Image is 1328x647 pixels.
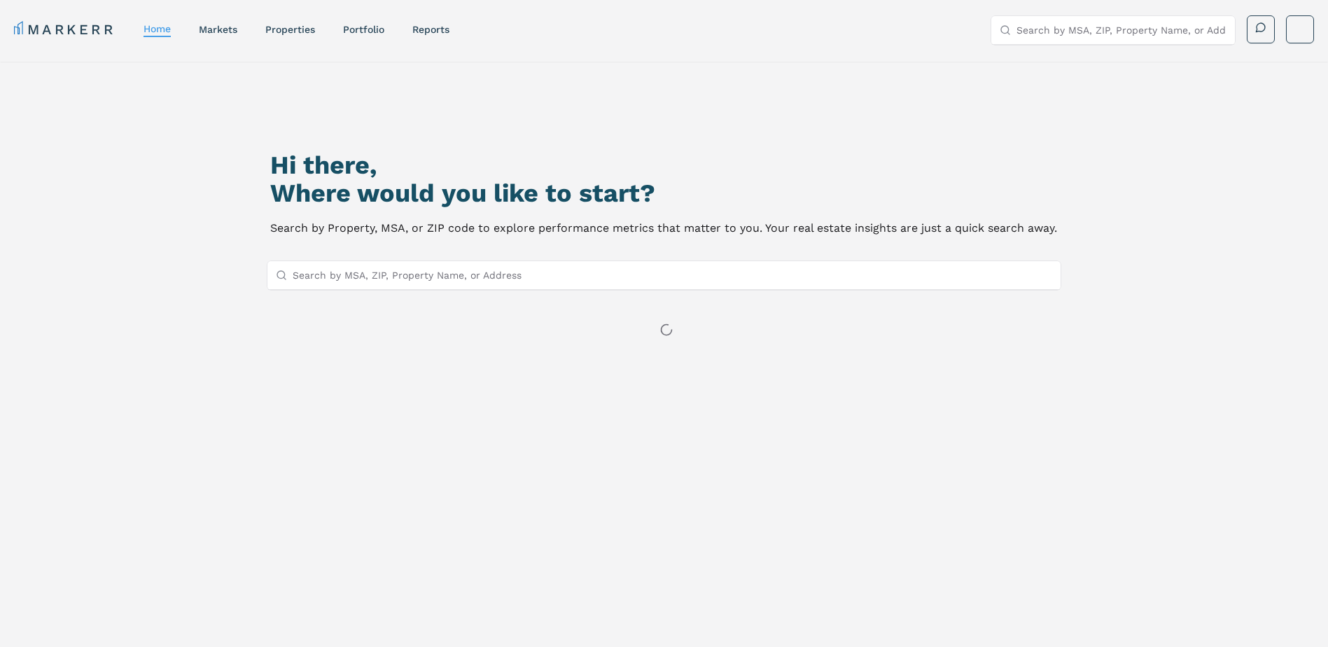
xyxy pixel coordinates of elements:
[343,24,384,35] a: Portfolio
[265,24,315,35] a: properties
[293,261,1053,289] input: Search by MSA, ZIP, Property Name, or Address
[14,20,116,39] a: MARKERR
[412,24,449,35] a: reports
[199,24,237,35] a: markets
[270,218,1057,238] p: Search by Property, MSA, or ZIP code to explore performance metrics that matter to you. Your real...
[270,151,1057,179] h1: Hi there,
[270,179,1057,207] h2: Where would you like to start?
[144,23,171,34] a: home
[1016,16,1226,44] input: Search by MSA, ZIP, Property Name, or Address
